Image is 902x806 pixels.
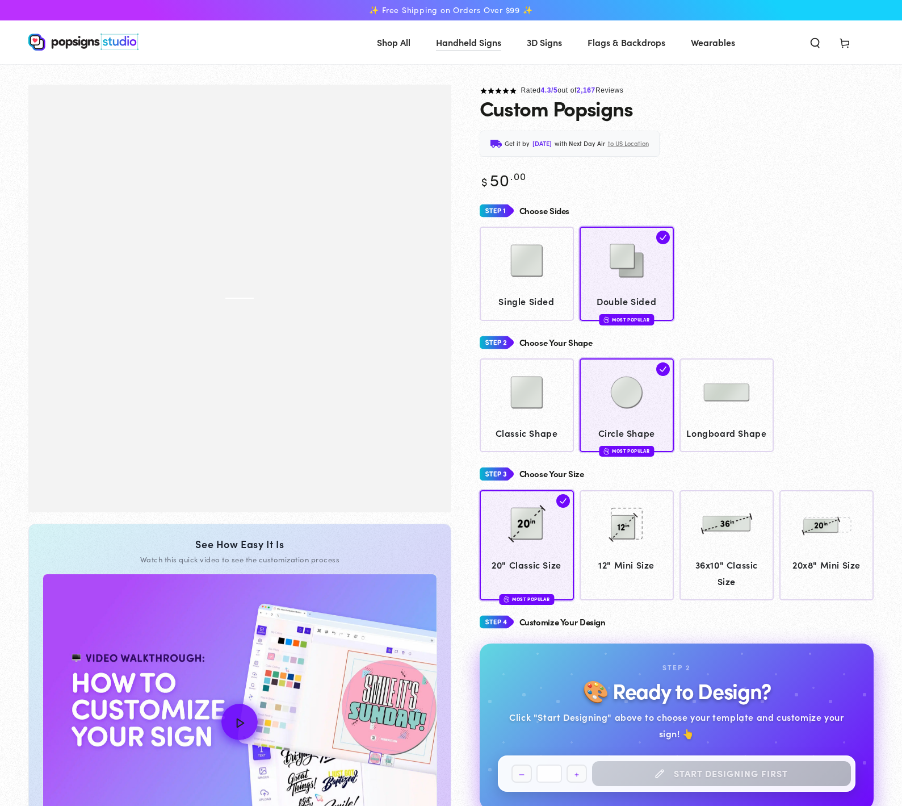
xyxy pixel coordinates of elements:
a: Single Sided Single Sided [480,227,574,320]
h4: Choose Sides [519,206,570,216]
span: 20" Classic Size [485,557,568,573]
sup: .00 [510,169,526,183]
div: Watch this quick video to see the customization process [43,554,437,565]
a: Circle Shape Circle Shape Most Popular [580,358,674,452]
a: Double Sided Double Sided Most Popular [580,227,674,320]
a: 3D Signs [518,27,570,57]
img: Step 3 [480,463,514,485]
span: Double Sided [585,293,668,310]
h1: Custom Popsigns [480,97,633,119]
div: See How Easy It Is [43,538,437,550]
img: Single Sided [498,232,555,289]
h2: 🎨 Ready to Design? [582,679,771,702]
img: Step 1 [480,201,514,222]
a: Classic Shape Classic Shape [480,358,574,452]
img: 36x10 [698,495,755,552]
span: Longboard Shape [685,425,768,441]
img: 20 [498,495,555,552]
a: Longboard Shape Longboard Shape [679,358,774,452]
img: fire.svg [504,595,509,603]
img: check.svg [656,362,670,376]
div: Click "Start Designing" above to choose your template and customize your sign! 👆 [498,709,856,742]
a: 36x10 36x10" Classic Size [679,490,774,600]
img: Popsigns Studio [28,34,139,51]
span: Single Sided [485,293,568,310]
span: with Next Day Air [555,138,605,149]
img: 12 [598,495,655,552]
a: 20 20" Classic Size Most Popular [480,490,574,600]
div: Most Popular [599,314,654,325]
span: Classic Shape [485,425,568,441]
span: 20x8" Mini Size [784,557,868,573]
span: 12" Mini Size [585,557,668,573]
h4: Choose Your Size [519,469,584,479]
img: check.svg [556,494,570,508]
span: 2,167 [577,86,595,94]
div: Step 2 [662,662,690,674]
span: /5 [551,86,557,94]
div: Most Popular [599,446,654,457]
img: Double Sided [598,232,655,289]
span: Shop All [377,34,410,51]
span: 36x10" Classic Size [685,557,768,590]
span: Handheld Signs [436,34,501,51]
div: Most Popular [499,594,554,605]
bdi: 50 [480,168,527,191]
span: to US Location [608,138,649,149]
a: 20x8 20x8" Mini Size [779,490,874,600]
span: Circle Shape [585,425,668,441]
img: Step 4 [480,612,514,633]
span: Get it by [505,138,530,149]
img: check.svg [656,231,670,244]
span: 4.3 [541,86,551,94]
a: Handheld Signs [427,27,510,57]
a: Flags & Backdrops [579,27,674,57]
span: ✨ Free Shipping on Orders Over $99 ✨ [369,5,532,15]
img: fire.svg [603,447,609,455]
span: Wearables [691,34,735,51]
a: Shop All [368,27,419,57]
span: Rated out of Reviews [521,86,624,94]
span: Flags & Backdrops [588,34,665,51]
img: 20x8 [798,495,855,552]
img: Circle Shape [598,364,655,421]
span: $ [481,173,488,189]
img: Step 2 [480,332,514,353]
a: 12 12" Mini Size [580,490,674,600]
img: Longboard Shape [698,364,755,421]
media-gallery: Gallery Viewer [28,85,451,512]
h4: Customize Your Design [519,617,606,627]
h4: Choose Your Shape [519,338,593,348]
span: 3D Signs [527,34,562,51]
summary: Search our site [800,30,830,55]
img: Classic Shape [498,364,555,421]
span: [DATE] [532,138,552,149]
img: fire.svg [603,316,609,324]
a: Wearables [682,27,744,57]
